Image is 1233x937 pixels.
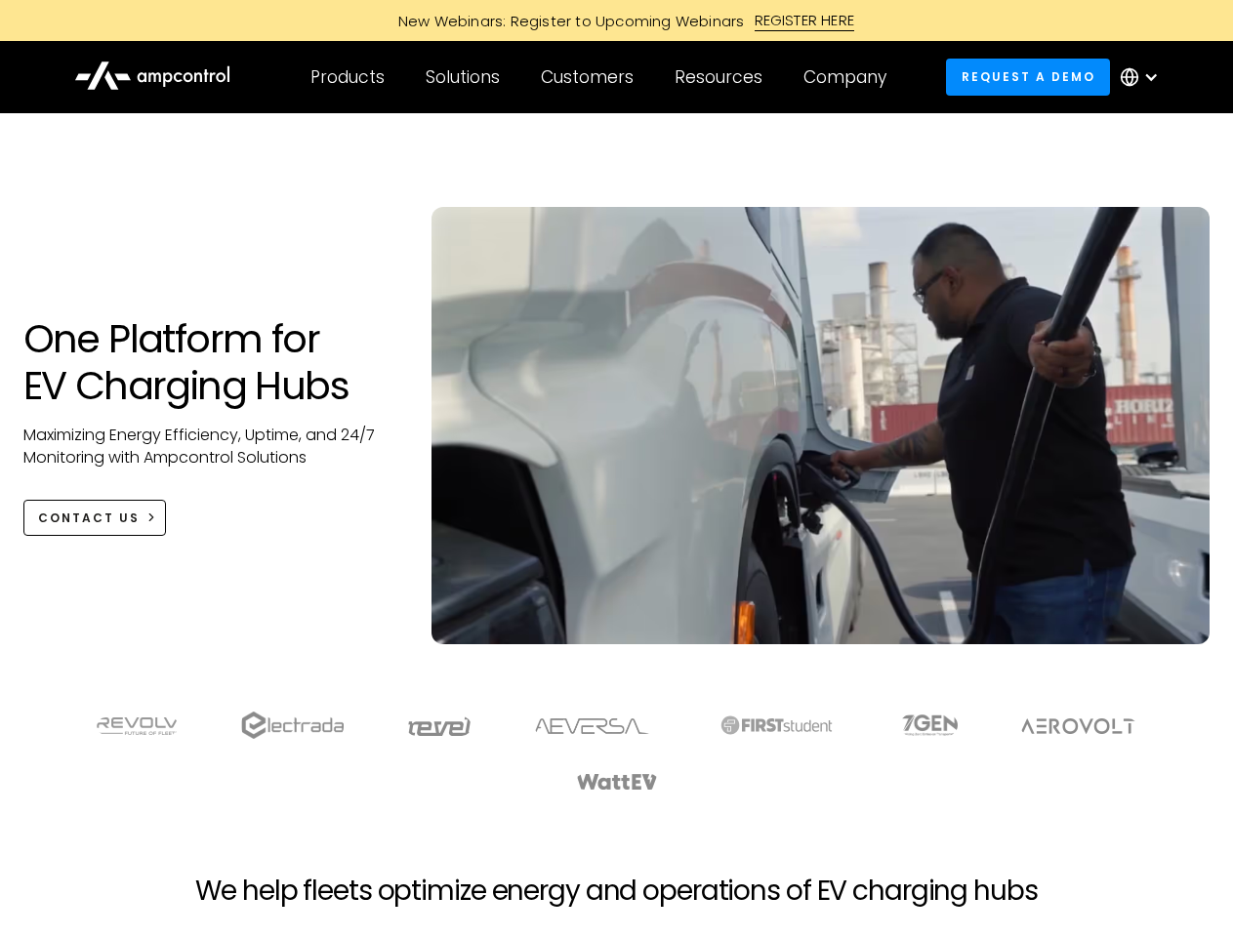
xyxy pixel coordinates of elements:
[310,66,385,88] div: Products
[23,425,393,468] p: Maximizing Energy Efficiency, Uptime, and 24/7 Monitoring with Ampcontrol Solutions
[675,66,762,88] div: Resources
[803,66,886,88] div: Company
[946,59,1110,95] a: Request a demo
[576,774,658,790] img: WattEV logo
[426,66,500,88] div: Solutions
[195,875,1037,908] h2: We help fleets optimize energy and operations of EV charging hubs
[23,500,167,536] a: CONTACT US
[23,315,393,409] h1: One Platform for EV Charging Hubs
[541,66,634,88] div: Customers
[38,509,140,527] div: CONTACT US
[241,712,344,739] img: electrada logo
[379,11,755,31] div: New Webinars: Register to Upcoming Webinars
[178,10,1056,31] a: New Webinars: Register to Upcoming WebinarsREGISTER HERE
[755,10,855,31] div: REGISTER HERE
[1020,718,1136,734] img: Aerovolt Logo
